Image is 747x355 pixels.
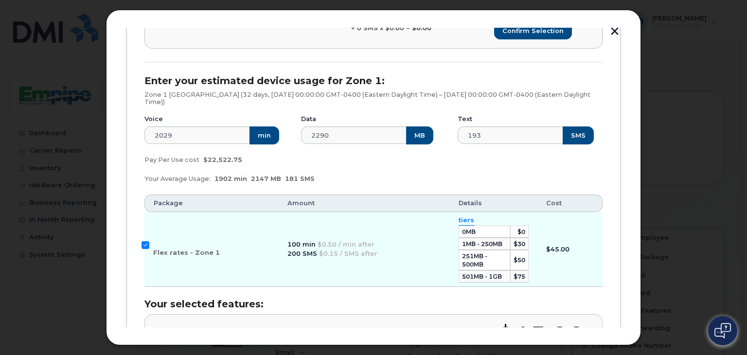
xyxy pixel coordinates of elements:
span: $0.15 / SMS after [319,250,377,257]
td: 251MB - 500MB [459,250,510,270]
label: Voice [144,115,163,123]
input: Flex rates - Zone 1 [142,241,149,249]
th: Details [450,195,537,212]
span: Your Average Usage: [144,175,211,182]
th: Amount [279,195,450,212]
td: $75 [510,270,529,283]
td: 0MB [459,226,510,238]
p: Zone 1 [GEOGRAPHIC_DATA] (32 days, [DATE] 00:00:00 GMT-0400 (Eastern Daylight Time) – [DATE] 00:0... [144,91,603,106]
div: $45.00 [498,323,585,347]
label: Data [301,115,316,123]
span: 181 SMS [285,175,315,182]
img: Open chat [714,323,731,338]
button: SMS [563,126,594,144]
h3: Your selected features: [144,299,603,309]
span: Flex rates - Zone 1 [153,249,220,256]
span: Pay Per Use cost [144,156,199,163]
td: $0 [510,226,529,238]
span: 200 SMS [287,250,317,257]
td: 501MB - 1GB [459,270,510,283]
h3: Enter your estimated device usage for Zone 1: [144,75,603,86]
summary: tiers [459,216,474,225]
button: MB [406,126,433,144]
label: Text [458,115,472,123]
span: 1902 min [214,175,247,182]
span: 100 min [287,241,316,248]
span: 2147 MB [251,175,281,182]
th: Package [144,195,279,212]
td: $45.00 [537,212,603,287]
th: Cost [537,195,603,212]
span: $22,522.75 [203,156,242,163]
span: $0.50 / min after [318,241,374,248]
td: $50 [510,250,529,270]
button: min [249,126,279,144]
td: $30 [510,238,529,250]
td: 1MB - 250MB [459,238,510,250]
